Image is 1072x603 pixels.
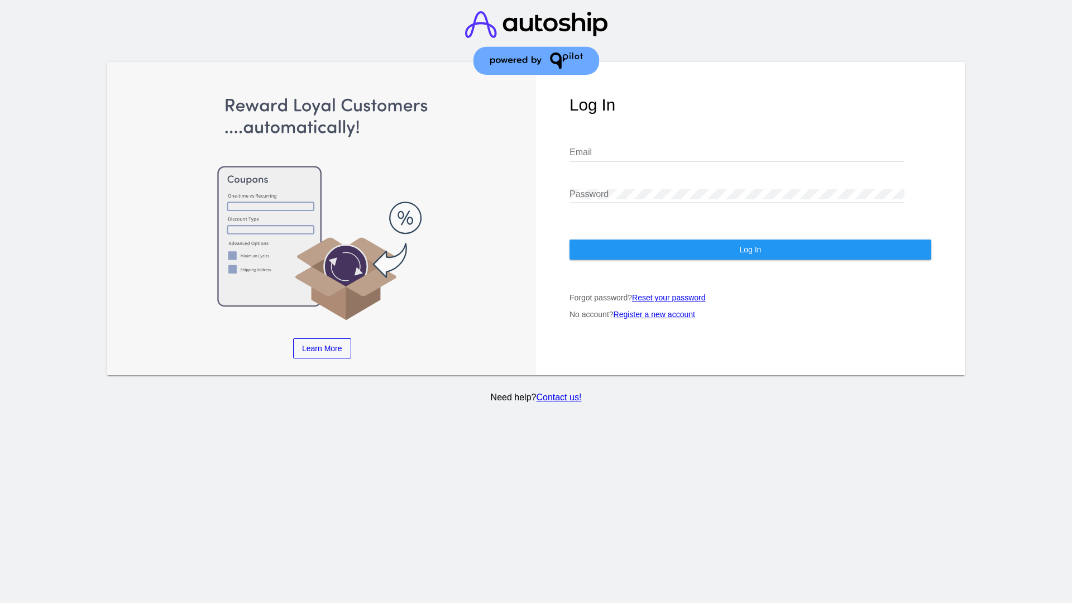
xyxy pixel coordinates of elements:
[569,310,931,319] p: No account?
[536,393,581,402] a: Contact us!
[739,245,761,254] span: Log In
[632,293,706,302] a: Reset your password
[141,95,503,322] img: Apply Coupons Automatically to Scheduled Orders with QPilot
[614,310,695,319] a: Register a new account
[302,344,342,353] span: Learn More
[569,293,931,302] p: Forgot password?
[569,147,904,157] input: Email
[569,95,931,114] h1: Log In
[293,338,351,358] a: Learn More
[569,240,931,260] button: Log In
[106,393,967,403] p: Need help?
